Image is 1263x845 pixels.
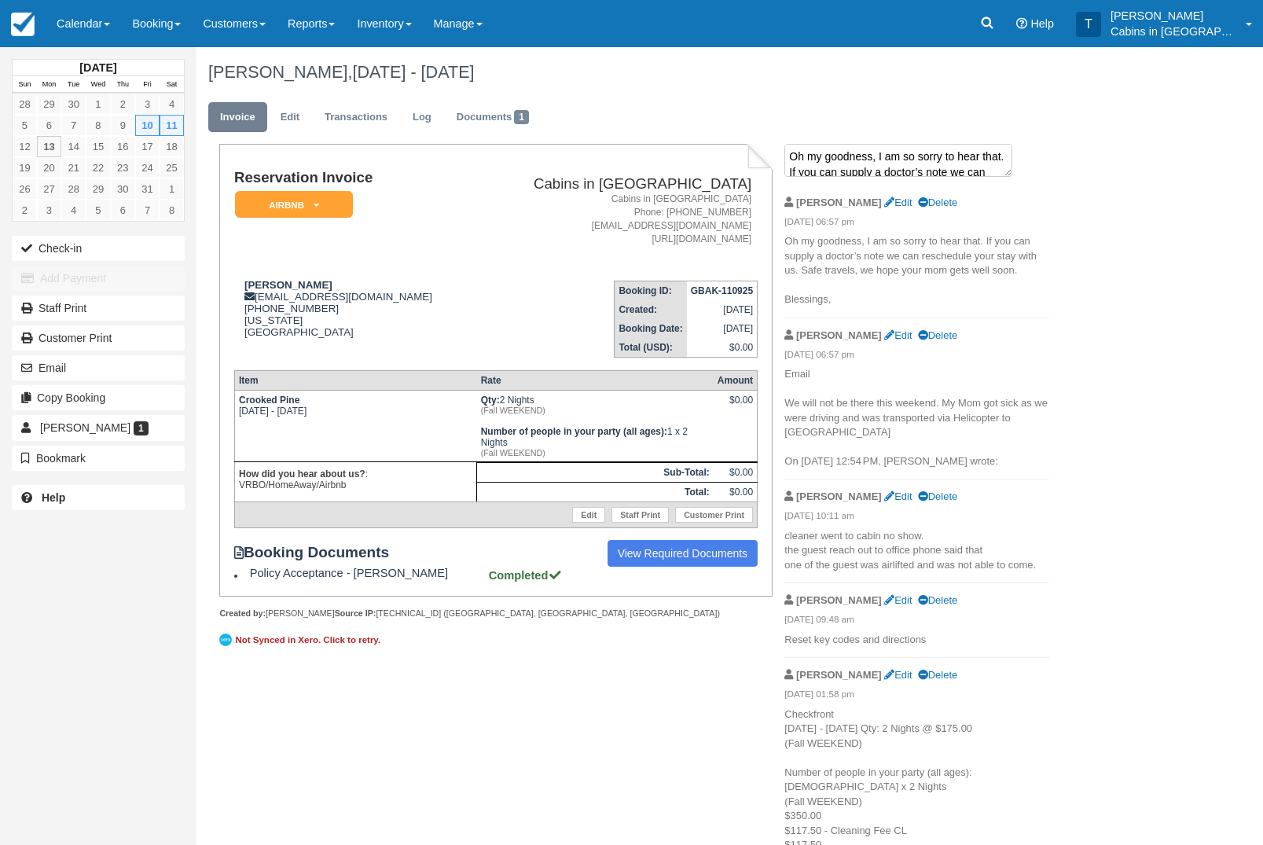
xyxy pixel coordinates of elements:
p: Cabins in [GEOGRAPHIC_DATA] [1111,24,1236,39]
a: Customer Print [12,325,185,351]
a: 3 [135,94,160,115]
a: Delete [918,329,957,341]
i: Help [1016,18,1027,29]
a: 15 [86,136,110,157]
a: 22 [86,157,110,178]
a: 14 [61,136,86,157]
a: Delete [918,490,957,502]
strong: [DATE] [79,61,116,74]
a: Delete [918,594,957,606]
a: 16 [111,136,135,157]
a: [PERSON_NAME] 1 [12,415,185,440]
strong: [PERSON_NAME] [796,594,882,606]
a: 2 [13,200,37,221]
strong: How did you hear about us? [239,468,365,479]
a: 23 [111,157,135,178]
span: [PERSON_NAME] [40,421,130,434]
strong: GBAK-110925 [691,285,753,296]
a: Not Synced in Xero. Click to retry. [219,631,384,648]
em: [DATE] 01:58 pm [784,688,1049,705]
td: [DATE] - [DATE] [234,391,476,462]
em: [DATE] 10:11 am [784,509,1049,527]
strong: [PERSON_NAME] [796,329,882,341]
td: $0.00 [714,463,758,483]
h1: Reservation Invoice [234,170,476,186]
a: AirBnB [234,190,347,219]
em: [DATE] 09:48 am [784,613,1049,630]
a: Invoice [208,102,267,133]
a: 1 [160,178,184,200]
a: Staff Print [12,296,185,321]
div: $0.00 [718,395,753,418]
a: 20 [37,157,61,178]
a: 1 [86,94,110,115]
a: 25 [160,157,184,178]
a: 9 [111,115,135,136]
th: Thu [111,76,135,94]
a: 10 [135,115,160,136]
a: Edit [884,669,912,681]
button: Add Payment [12,266,185,291]
th: Amount [714,371,758,391]
div: [PERSON_NAME] [TECHNICAL_ID] ([GEOGRAPHIC_DATA], [GEOGRAPHIC_DATA], [GEOGRAPHIC_DATA]) [219,608,772,619]
th: Item [234,371,476,391]
a: Documents1 [445,102,541,133]
strong: [PERSON_NAME] [796,197,882,208]
button: Bookmark [12,446,185,471]
strong: [PERSON_NAME] [796,669,882,681]
a: 28 [13,94,37,115]
em: [DATE] 06:57 pm [784,348,1049,366]
a: Edit [572,507,605,523]
a: 7 [135,200,160,221]
a: Log [401,102,443,133]
em: (Fall WEEKEND) [481,448,710,457]
a: 26 [13,178,37,200]
span: Policy Acceptance - [PERSON_NAME] [250,567,486,579]
a: 5 [13,115,37,136]
a: 5 [86,200,110,221]
a: Help [12,485,185,510]
th: Sun [13,76,37,94]
a: 8 [86,115,110,136]
a: 8 [160,200,184,221]
em: AirBnB [235,191,353,219]
strong: Completed [489,569,563,582]
th: Tue [61,76,86,94]
strong: [PERSON_NAME] [244,279,332,291]
a: Edit [884,594,912,606]
a: 18 [160,136,184,157]
a: 24 [135,157,160,178]
th: Booking ID: [615,281,687,301]
th: Total (USD): [615,338,687,358]
td: [DATE] [687,319,758,338]
address: Cabins in [GEOGRAPHIC_DATA] Phone: [PHONE_NUMBER] [EMAIL_ADDRESS][DOMAIN_NAME] [URL][DOMAIN_NAME] [483,193,751,247]
strong: Qty [481,395,500,406]
p: cleaner went to cabin no show. the guest reach out to office phone said that one of the guest was... [784,529,1049,573]
div: [EMAIL_ADDRESS][DOMAIN_NAME] [PHONE_NUMBER] [US_STATE] [GEOGRAPHIC_DATA] [234,279,476,338]
th: Mon [37,76,61,94]
em: (Fall WEEKEND) [481,406,710,415]
a: 4 [160,94,184,115]
em: [DATE] 06:57 pm [784,215,1049,233]
b: Help [42,491,65,504]
a: 17 [135,136,160,157]
button: Copy Booking [12,385,185,410]
th: Sat [160,76,184,94]
div: T [1076,12,1101,37]
p: [PERSON_NAME] [1111,8,1236,24]
a: 11 [160,115,184,136]
a: 6 [37,115,61,136]
h1: [PERSON_NAME], [208,63,1132,82]
p: Email We will not be there this weekend. My Mom got sick as we were driving and was transported v... [784,367,1049,469]
a: Staff Print [611,507,669,523]
a: 21 [61,157,86,178]
p: Oh my goodness, I am so sorry to hear that. If you can supply a doctor’s note we can reschedule y... [784,234,1049,307]
th: Total: [477,483,714,502]
strong: [PERSON_NAME] [796,490,882,502]
strong: Booking Documents [234,544,404,561]
a: Delete [918,197,957,208]
a: 3 [37,200,61,221]
th: Booking Date: [615,319,687,338]
a: 27 [37,178,61,200]
th: Sub-Total: [477,463,714,483]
